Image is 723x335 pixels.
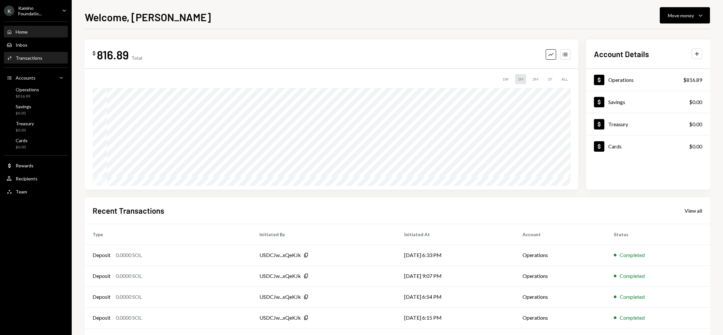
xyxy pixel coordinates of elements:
[16,104,31,109] div: Savings
[16,75,36,81] div: Accounts
[93,50,96,56] div: $
[259,272,301,280] div: USDCJw...xQeKJk
[16,121,34,126] div: Treasury
[515,74,526,84] div: 1M
[608,99,625,105] div: Savings
[685,207,702,214] a: View all
[515,286,606,307] td: Operations
[16,29,28,35] div: Home
[515,224,606,245] th: Account
[16,145,28,150] div: $0.00
[4,173,68,184] a: Recipients
[16,189,27,194] div: Team
[515,245,606,266] td: Operations
[689,98,702,106] div: $0.00
[660,7,710,23] button: Move money
[4,136,68,151] a: Cards$0.00
[396,224,515,245] th: Initiated At
[608,77,634,83] div: Operations
[396,245,515,266] td: [DATE] 6:33 PM
[16,138,28,143] div: Cards
[259,314,301,322] div: USDCJw...xQeKJk
[689,120,702,128] div: $0.00
[620,251,645,259] div: Completed
[608,143,622,149] div: Cards
[608,121,628,127] div: Treasury
[620,314,645,322] div: Completed
[396,266,515,286] td: [DATE] 9:07 PM
[4,39,68,51] a: Inbox
[259,251,301,259] div: USDCJw...xQeKJk
[559,74,570,84] div: ALL
[594,49,649,59] h2: Account Details
[689,143,702,150] div: $0.00
[16,87,39,92] div: Operations
[16,94,39,99] div: $816.89
[586,135,710,157] a: Cards$0.00
[16,55,42,61] div: Transactions
[16,128,34,133] div: $0.00
[18,5,57,16] div: Kamino Foundatio...
[500,74,511,84] div: 1W
[97,47,129,62] div: 816.89
[4,52,68,64] a: Transactions
[259,293,301,301] div: USDCJw...xQeKJk
[93,251,111,259] div: Deposit
[131,55,142,61] div: Total
[85,10,211,23] h1: Welcome, [PERSON_NAME]
[116,272,142,280] div: 0.0000 SOL
[683,76,702,84] div: $816.89
[4,6,14,16] div: K
[116,251,142,259] div: 0.0000 SOL
[4,186,68,197] a: Team
[396,286,515,307] td: [DATE] 6:54 PM
[586,69,710,91] a: Operations$816.89
[586,91,710,113] a: Savings$0.00
[668,12,694,19] div: Move money
[530,74,541,84] div: 3M
[93,293,111,301] div: Deposit
[93,272,111,280] div: Deposit
[116,314,142,322] div: 0.0000 SOL
[16,176,37,181] div: Recipients
[620,293,645,301] div: Completed
[620,272,645,280] div: Completed
[85,224,252,245] th: Type
[16,163,34,168] div: Rewards
[515,307,606,328] td: Operations
[93,314,111,322] div: Deposit
[586,113,710,135] a: Treasury$0.00
[4,160,68,171] a: Rewards
[4,26,68,38] a: Home
[4,72,68,84] a: Accounts
[606,224,710,245] th: Status
[4,102,68,117] a: Savings$0.00
[515,266,606,286] td: Operations
[93,205,164,216] h2: Recent Transactions
[16,42,27,48] div: Inbox
[396,307,515,328] td: [DATE] 6:15 PM
[16,111,31,116] div: $0.00
[116,293,142,301] div: 0.0000 SOL
[4,119,68,134] a: Treasury$0.00
[4,85,68,100] a: Operations$816.89
[545,74,555,84] div: 1Y
[252,224,396,245] th: Initiated By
